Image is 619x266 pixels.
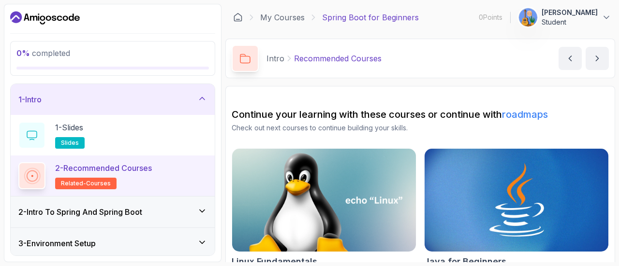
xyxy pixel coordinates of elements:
a: Dashboard [233,13,243,22]
button: user profile image[PERSON_NAME]Student [518,8,611,27]
button: 2-Intro To Spring And Spring Boot [11,196,215,227]
span: 0 % [16,48,30,58]
p: Student [542,17,598,27]
p: Check out next courses to continue building your skills. [232,123,609,133]
button: previous content [559,47,582,70]
span: completed [16,48,70,58]
img: user profile image [519,8,537,27]
button: 2-Recommended Coursesrelated-courses [18,162,207,189]
p: 1 - Slides [55,122,83,133]
button: 3-Environment Setup [11,228,215,259]
p: [PERSON_NAME] [542,8,598,17]
h2: Continue your learning with these courses or continue with [232,108,609,121]
span: slides [61,139,79,147]
p: Spring Boot for Beginners [322,12,419,23]
img: Java for Beginners card [425,149,608,252]
p: 0 Points [479,13,502,22]
p: Intro [266,53,284,64]
a: My Courses [260,12,305,23]
h3: 3 - Environment Setup [18,238,96,249]
button: 1-Intro [11,84,215,115]
img: Linux Fundamentals card [232,149,416,252]
p: 2 - Recommended Courses [55,162,152,174]
p: Recommended Courses [294,53,382,64]
a: roadmaps [502,109,548,120]
button: next content [586,47,609,70]
span: related-courses [61,180,111,187]
h3: 1 - Intro [18,94,42,105]
button: 1-Slidesslides [18,122,207,149]
h3: 2 - Intro To Spring And Spring Boot [18,206,142,218]
a: Dashboard [10,10,80,26]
